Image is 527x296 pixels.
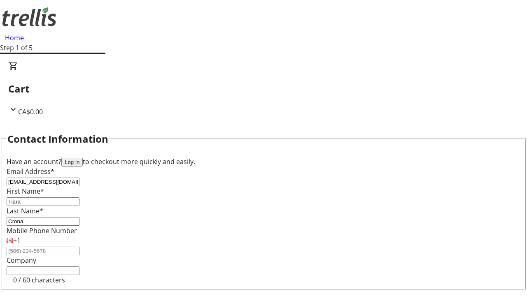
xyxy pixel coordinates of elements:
div: Have an account? to checkout more quickly and easily. [7,157,520,166]
button: Log in [61,158,83,166]
div: CartCA$0.00 [8,61,519,117]
h2: Cart [8,81,519,96]
h2: Contact Information [7,132,108,146]
label: Last Name* [7,206,43,215]
span: CA$0.00 [18,107,43,116]
label: Mobile Phone Number [7,226,77,235]
label: Company [7,256,36,265]
label: First Name* [7,187,44,196]
input: (506) 234-5678 [7,247,79,255]
label: Email Address* [7,167,54,176]
tr-character-limit: 0 / 60 characters [13,275,65,284]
